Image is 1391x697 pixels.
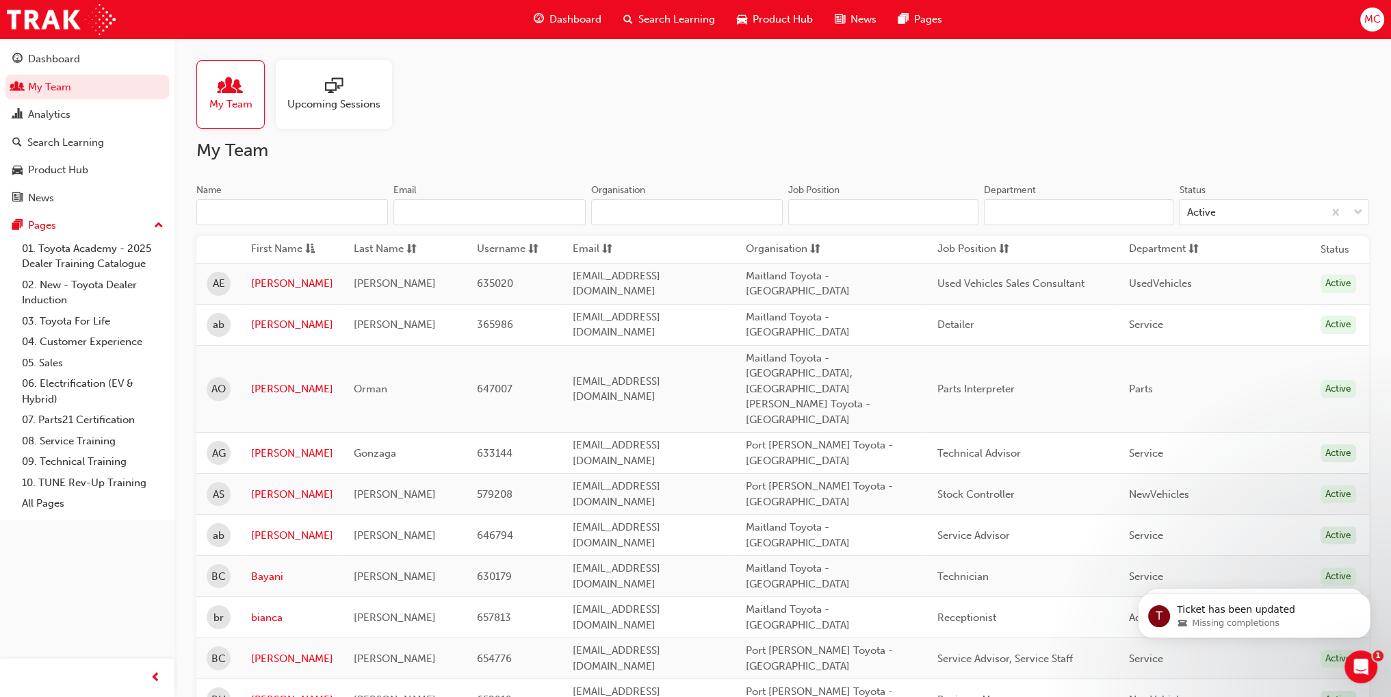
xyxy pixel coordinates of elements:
span: Port [PERSON_NAME] Toyota - [GEOGRAPHIC_DATA] [746,644,893,672]
span: Username [477,241,525,258]
div: Status [1179,183,1205,197]
button: Last Namesorting-icon [354,241,429,258]
span: [PERSON_NAME] [354,652,436,665]
div: Pages [28,218,56,233]
span: Parts Interpreter [937,383,1015,395]
div: Active [1321,275,1356,293]
a: [PERSON_NAME] [251,317,333,333]
div: Search Learning [27,135,104,151]
a: 02. New - Toyota Dealer Induction [16,275,169,311]
span: Stock Controller [937,488,1015,500]
iframe: Intercom live chat [1344,650,1377,683]
a: [PERSON_NAME] [251,276,333,292]
a: 08. Service Training [16,431,169,452]
div: Email [393,183,417,197]
span: 630179 [477,570,512,583]
a: Trak [7,4,116,35]
a: Dashboard [5,47,169,72]
input: Department [984,199,1174,225]
a: 05. Sales [16,353,169,374]
span: AE [213,276,225,292]
span: up-icon [154,217,164,235]
span: down-icon [1353,204,1363,222]
span: MC [1364,12,1380,27]
button: Organisationsorting-icon [746,241,821,258]
span: [EMAIL_ADDRESS][DOMAIN_NAME] [573,644,660,672]
span: 635020 [477,277,513,290]
a: My Team [196,60,276,129]
span: Service [1129,652,1163,665]
span: AO [211,381,226,397]
span: sorting-icon [406,241,417,258]
div: Active [1186,205,1215,220]
div: Active [1321,380,1356,398]
span: [PERSON_NAME] [354,611,436,624]
span: [EMAIL_ADDRESS][DOMAIN_NAME] [573,375,660,403]
span: [EMAIL_ADDRESS][DOMAIN_NAME] [573,562,660,590]
span: NewVehicles [1129,488,1189,500]
div: Active [1321,444,1356,463]
a: bianca [251,610,333,626]
a: News [5,186,169,211]
span: sorting-icon [528,241,538,258]
span: Maitland Toyota - [GEOGRAPHIC_DATA], [GEOGRAPHIC_DATA][PERSON_NAME] Toyota - [GEOGRAPHIC_DATA] [746,352,870,426]
span: sorting-icon [602,241,612,258]
a: [PERSON_NAME] [251,528,333,544]
span: Technician [937,570,989,583]
span: guage-icon [12,53,23,66]
button: Usernamesorting-icon [477,241,552,258]
span: Orman [354,383,387,395]
span: Email [573,241,599,258]
span: Last Name [354,241,404,258]
span: [PERSON_NAME] [354,318,436,331]
button: Pages [5,213,169,238]
span: Technical Advisor [937,447,1021,459]
a: All Pages [16,493,169,514]
span: 646794 [477,529,513,542]
div: Product Hub [28,162,88,178]
th: Status [1321,242,1349,257]
input: Organisation [591,199,783,225]
span: Port [PERSON_NAME] Toyota - [GEOGRAPHIC_DATA] [746,439,893,467]
span: [EMAIL_ADDRESS][DOMAIN_NAME] [573,439,660,467]
span: 654776 [477,652,512,665]
span: [EMAIL_ADDRESS][DOMAIN_NAME] [573,311,660,339]
span: asc-icon [305,241,315,258]
a: car-iconProduct Hub [726,5,824,34]
span: 1 [1373,650,1383,661]
span: Service Advisor, Service Staff [937,652,1073,665]
span: 365986 [477,318,513,331]
div: News [28,190,54,206]
span: pages-icon [898,11,909,28]
span: car-icon [737,11,747,28]
span: BC [211,651,226,667]
a: 10. TUNE Rev-Up Training [16,472,169,494]
button: First Nameasc-icon [251,241,326,258]
button: Emailsorting-icon [573,241,648,258]
a: 09. Technical Training [16,451,169,472]
span: Detailer [937,318,974,331]
div: Organisation [591,183,645,197]
span: Service [1129,318,1163,331]
span: [PERSON_NAME] [354,570,436,583]
span: 657813 [477,611,511,624]
div: Active [1321,316,1356,334]
span: Upcoming Sessions [287,97,380,112]
a: Product Hub [5,157,169,183]
span: news-icon [12,192,23,205]
a: [PERSON_NAME] [251,381,333,397]
span: people-icon [12,81,23,94]
span: sorting-icon [1188,241,1199,258]
span: Department [1129,241,1186,258]
span: Organisation [746,241,807,258]
span: Service Advisor [937,529,1010,542]
button: Departmentsorting-icon [1129,241,1204,258]
span: Pages [914,12,942,27]
span: Maitland Toyota - [GEOGRAPHIC_DATA] [746,603,850,631]
span: news-icon [835,11,845,28]
input: Name [196,199,388,225]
